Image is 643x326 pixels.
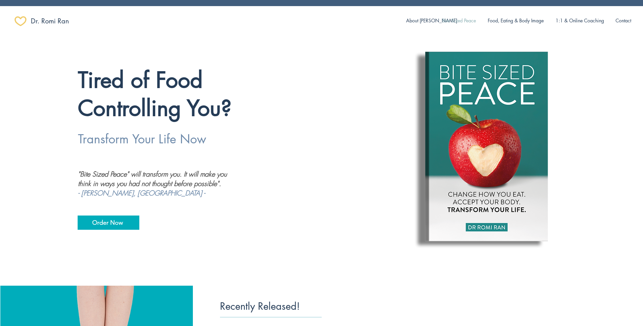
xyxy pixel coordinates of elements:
a: Bite Sized Peace [436,14,482,28]
img: Book cover.png [410,46,556,250]
span: Recently Released! [220,300,300,313]
span: Order Now [92,219,123,226]
a: About [PERSON_NAME] [401,14,436,28]
p: Contact [612,14,635,28]
span: ​Dr. Romi Ran [31,16,69,26]
p: Food, Eating & Body Image [484,14,547,28]
p: 1:1 & Online Coaching [552,14,607,28]
a: Contact [610,14,637,28]
a: 1:1 & Online Coaching [550,14,610,28]
span: Tired of Food Controlling You? [78,66,232,122]
p: About [PERSON_NAME] [403,14,461,28]
a: Order Now [78,216,139,230]
a: Food, Eating & Body Image [482,14,550,28]
nav: Site [401,14,637,28]
span: - [PERSON_NAME], [GEOGRAPHIC_DATA] - [78,188,205,198]
a: ​Dr. Romi Ran [31,14,79,28]
span: Transform Your Life Now [78,131,206,147]
span: "Bite Sized Peace" will transform you. It will make you think in ways you had not thought before ... [78,169,227,188]
p: Bite Sized Peace [439,14,479,28]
